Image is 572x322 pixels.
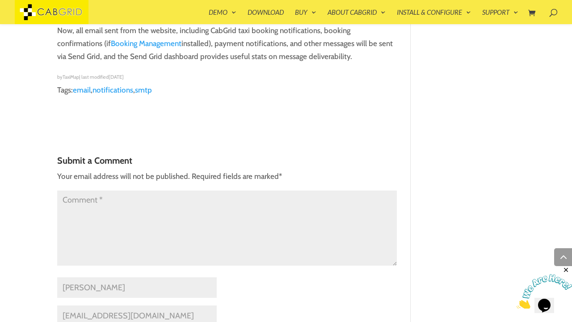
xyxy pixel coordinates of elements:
a: Install & Configure [397,9,471,24]
span: Required fields are marked [192,172,282,181]
a: Demo [209,9,236,24]
a: Support [482,9,518,24]
a: smtp [135,85,152,94]
a: notifications [93,85,133,94]
a: email [73,85,91,94]
a: Booking Management [111,39,181,48]
a: CabGrid Taxi Plugin [15,6,88,16]
a: Download [248,9,284,24]
span: Your email address will not be published. [57,172,190,181]
div: by | last modified [57,71,397,84]
p: Now, all email sent from the website, including CabGrid taxi booking notifications, booking confi... [57,24,397,71]
span: TaxiMap [63,71,79,84]
a: Buy [295,9,316,24]
span: Submit a Comment [57,155,132,166]
iframe: chat widget [517,266,572,309]
span: [DATE] [109,74,124,80]
p: Tags: , , [57,84,397,97]
a: About CabGrid [328,9,386,24]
